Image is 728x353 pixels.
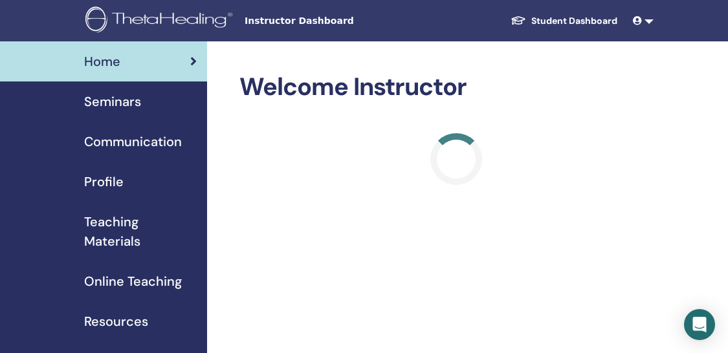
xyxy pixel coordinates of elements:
[84,52,120,71] span: Home
[239,72,673,102] h2: Welcome Instructor
[245,14,439,28] span: Instructor Dashboard
[84,92,141,111] span: Seminars
[84,312,148,331] span: Resources
[511,15,526,26] img: graduation-cap-white.svg
[85,6,237,36] img: logo.png
[84,172,124,191] span: Profile
[84,212,197,251] span: Teaching Materials
[500,9,628,33] a: Student Dashboard
[684,309,715,340] div: Open Intercom Messenger
[84,272,182,291] span: Online Teaching
[84,132,182,151] span: Communication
